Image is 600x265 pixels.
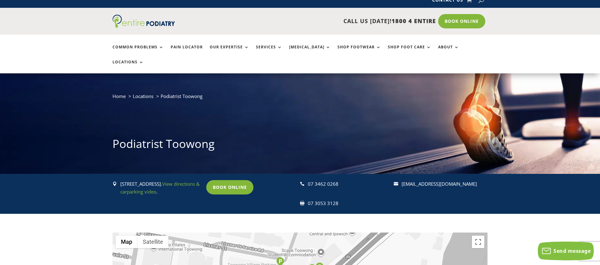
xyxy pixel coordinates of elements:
[112,60,144,73] a: Locations
[256,45,282,58] a: Services
[210,45,249,58] a: Our Expertise
[112,15,175,28] img: logo (1)
[308,180,388,188] p: 07 3462 0268
[112,93,126,99] a: Home
[120,180,201,196] p: [STREET_ADDRESS]. .
[438,14,485,28] a: Book Online
[300,201,304,205] span: 
[137,236,168,248] button: Show satellite imagery
[112,92,487,105] nav: breadcrumb
[161,93,202,99] span: Podiatrist Toowong
[337,45,381,58] a: Shop Footwear
[538,242,594,260] button: Send message
[112,23,175,29] a: Entire Podiatry
[308,199,388,208] p: 07 3053 3128
[553,248,591,254] span: Send message
[112,45,164,58] a: Common Problems
[388,45,431,58] a: Shop Foot Care
[199,17,436,25] p: CALL US [DATE]!
[171,45,203,58] a: Pain Locator
[438,45,459,58] a: About
[289,45,331,58] a: [MEDICAL_DATA]
[472,236,484,248] button: Toggle fullscreen view
[112,182,117,186] span: 
[206,180,253,194] a: Book Online
[392,17,436,25] span: 1800 4 ENTIRE
[112,136,487,155] h1: Podiatrist Toowong
[402,181,477,187] a: [EMAIL_ADDRESS][DOMAIN_NAME]
[133,93,153,99] a: Locations
[300,182,304,186] span: 
[394,182,398,186] span: 
[116,236,137,248] button: Show street map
